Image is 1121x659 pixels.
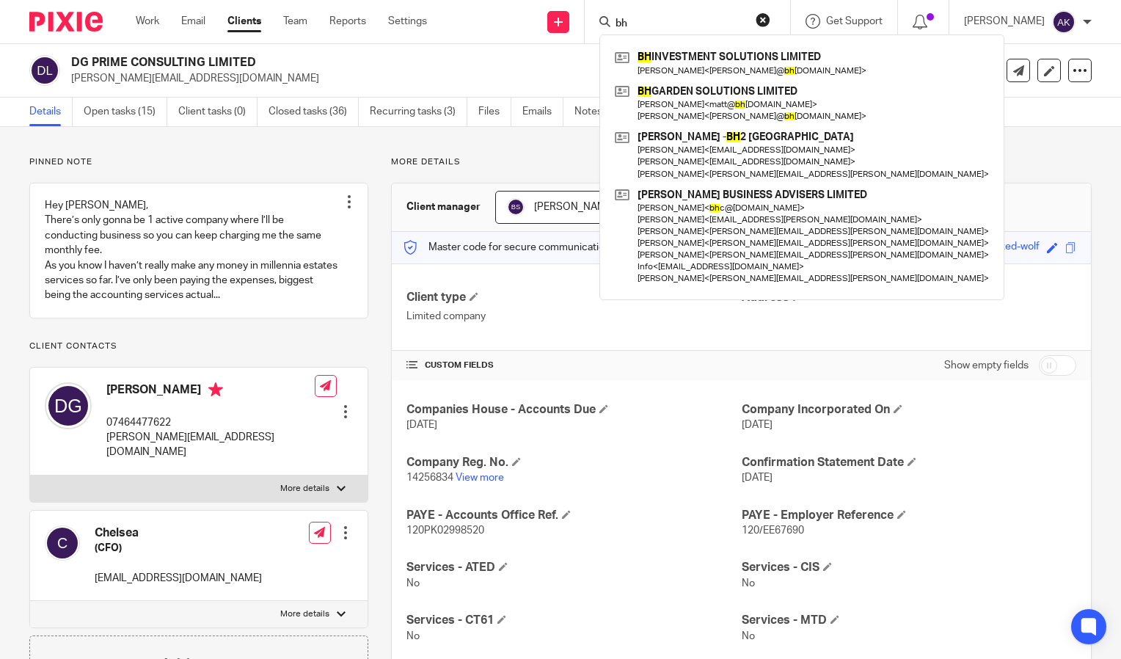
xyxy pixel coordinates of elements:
[742,525,804,536] span: 120/EE67690
[84,98,167,126] a: Open tasks (15)
[534,202,615,212] span: [PERSON_NAME]
[406,508,741,523] h4: PAYE - Accounts Office Ref.
[208,382,223,397] i: Primary
[29,98,73,126] a: Details
[742,420,773,430] span: [DATE]
[742,613,1076,628] h4: Services - MTD
[106,415,315,430] p: 07464477622
[29,55,60,86] img: svg%3E
[507,198,525,216] img: svg%3E
[329,14,366,29] a: Reports
[45,525,80,561] img: svg%3E
[406,402,741,418] h4: Companies House - Accounts Due
[406,200,481,214] h3: Client manager
[45,382,92,429] img: svg%3E
[614,18,746,31] input: Search
[944,358,1029,373] label: Show empty fields
[95,571,262,586] p: [EMAIL_ADDRESS][DOMAIN_NAME]
[29,156,368,168] p: Pinned note
[370,98,467,126] a: Recurring tasks (3)
[406,473,453,483] span: 14256834
[742,631,755,641] span: No
[406,360,741,371] h4: CUSTOM FIELDS
[742,402,1076,418] h4: Company Incorporated On
[71,71,892,86] p: [PERSON_NAME][EMAIL_ADDRESS][DOMAIN_NAME]
[178,98,258,126] a: Client tasks (0)
[826,16,883,26] span: Get Support
[522,98,563,126] a: Emails
[742,455,1076,470] h4: Confirmation Statement Date
[756,12,770,27] button: Clear
[742,578,755,589] span: No
[227,14,261,29] a: Clients
[403,240,656,255] p: Master code for secure communications and files
[269,98,359,126] a: Closed tasks (36)
[406,290,741,305] h4: Client type
[280,483,329,495] p: More details
[106,382,315,401] h4: [PERSON_NAME]
[406,525,484,536] span: 120PK02998520
[95,541,262,556] h5: (CFO)
[391,156,1092,168] p: More details
[742,508,1076,523] h4: PAYE - Employer Reference
[106,430,315,460] p: [PERSON_NAME][EMAIL_ADDRESS][DOMAIN_NAME]
[406,631,420,641] span: No
[406,455,741,470] h4: Company Reg. No.
[964,14,1045,29] p: [PERSON_NAME]
[406,420,437,430] span: [DATE]
[574,98,628,126] a: Notes (4)
[29,341,368,352] p: Client contacts
[406,309,741,324] p: Limited company
[280,608,329,620] p: More details
[406,613,741,628] h4: Services - CT61
[71,55,728,70] h2: DG PRIME CONSULTING LIMITED
[388,14,427,29] a: Settings
[283,14,307,29] a: Team
[456,473,504,483] a: View more
[181,14,205,29] a: Email
[29,12,103,32] img: Pixie
[406,560,741,575] h4: Services - ATED
[136,14,159,29] a: Work
[742,560,1076,575] h4: Services - CIS
[742,473,773,483] span: [DATE]
[478,98,511,126] a: Files
[1052,10,1076,34] img: svg%3E
[95,525,262,541] h4: Chelsea
[406,578,420,589] span: No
